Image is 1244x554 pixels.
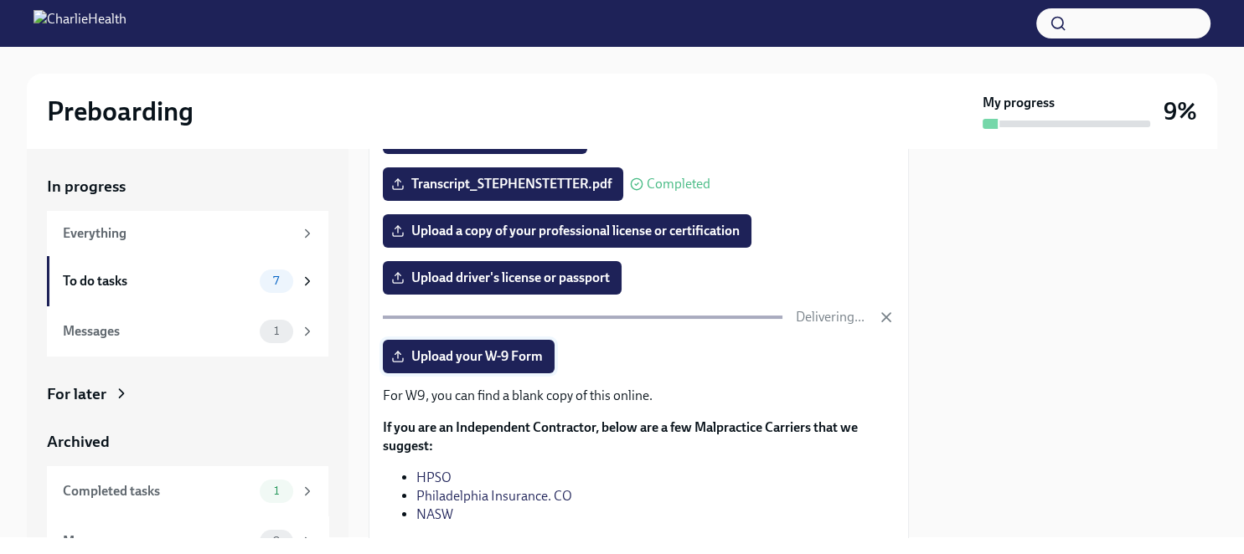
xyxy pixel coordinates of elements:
a: Completed tasks1 [47,466,328,516]
img: CharlieHealth [34,10,126,37]
h3: 9% [1164,96,1197,126]
div: Messages [63,532,253,551]
div: Messages [63,322,253,341]
div: To do tasks [63,272,253,290]
h2: Preboarding [47,95,194,128]
button: Cancel [878,309,895,326]
a: To do tasks7 [47,256,328,306]
strong: If you are an Independent Contractor, below are a few Malpractice Carriers that we suggest: [383,419,858,454]
span: Upload driver's license or passport [395,269,610,286]
span: 1 [264,325,289,337]
span: Transcript_STEPHENSTETTER.pdf [395,176,612,192]
div: Everything [63,224,293,243]
div: For later [47,383,106,405]
a: Messages1 [47,306,328,357]
label: Transcript_STEPHENSTETTER.pdf [383,167,623,201]
span: Upload a copy of your professional license or certification [395,223,740,239]
label: Upload driver's license or passport [383,261,622,295]
a: For later [47,383,328,405]
span: 1 [264,485,289,497]
a: NASW [416,506,453,522]
span: 0 [262,535,291,547]
span: Completed [647,177,710,191]
a: HPSO [416,469,452,485]
a: Archived [47,431,328,453]
div: Completed tasks [63,482,253,500]
p: Delivering... [796,308,865,326]
span: 7 [263,274,289,287]
label: Upload your W-9 Form [383,340,555,373]
p: For W9, you can find a blank copy of this online. [383,387,895,405]
span: Upload your W-9 Form [395,348,543,365]
a: Philadelphia Insurance. CO [416,488,572,504]
strong: My progress [983,94,1055,112]
a: Everything [47,211,328,256]
label: Upload a copy of your professional license or certification [383,214,751,248]
a: In progress [47,176,328,197]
